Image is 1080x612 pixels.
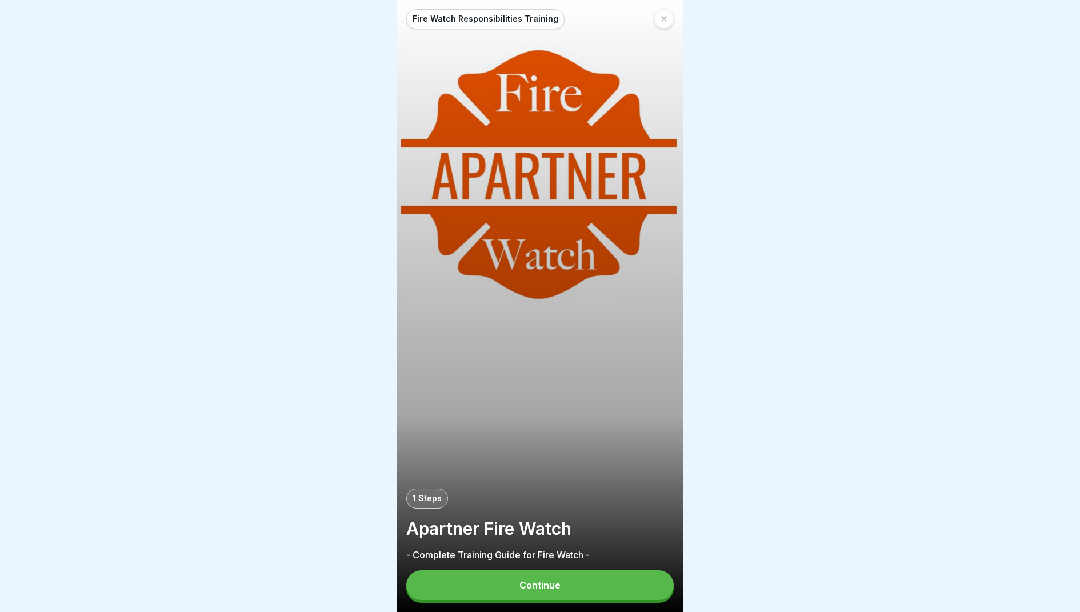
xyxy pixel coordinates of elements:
[413,494,442,503] p: 1 Steps
[519,580,561,590] div: Continue
[406,518,674,539] p: Apartner Fire Watch
[406,570,674,600] button: Continue
[413,14,558,24] p: Fire Watch Responsibilities Training
[406,549,674,561] p: - Complete Training Guide for Fire Watch -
